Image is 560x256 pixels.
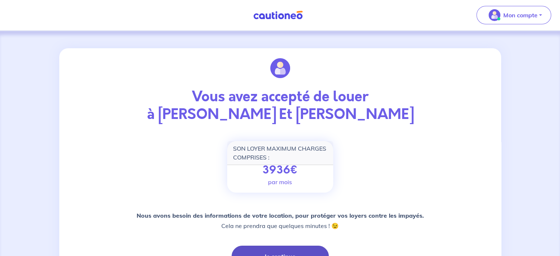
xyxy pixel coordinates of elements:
div: SON LOYER MAXIMUM CHARGES COMPRISES : [227,141,333,165]
p: par mois [268,178,292,186]
img: illu_account_valid.svg [270,58,290,78]
p: Mon compte [503,11,538,20]
span: € [290,162,298,178]
button: illu_account_valid_menu.svgMon compte [476,6,551,24]
p: Cela ne prendra que quelques minutes ! 😉 [137,210,424,231]
strong: Nous avons besoin des informations de votre location, pour protéger vos loyers contre les impayés. [137,212,424,219]
img: Cautioneo [250,11,306,20]
p: Vous avez accepté de louer à [PERSON_NAME] Et [PERSON_NAME] [81,88,479,123]
p: 3936 [263,164,298,177]
img: illu_account_valid_menu.svg [489,9,500,21]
